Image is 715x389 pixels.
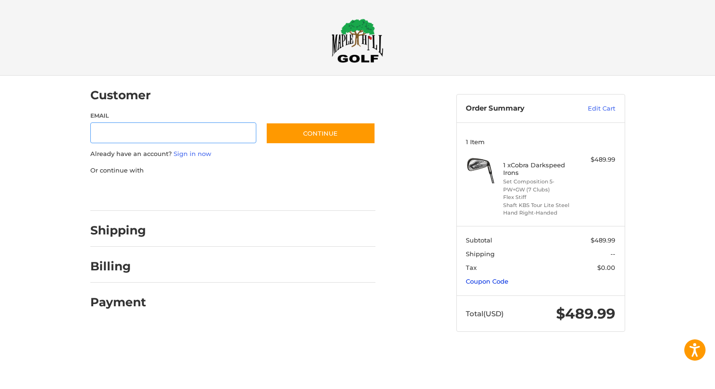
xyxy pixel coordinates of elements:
span: $489.99 [556,305,615,322]
a: Coupon Code [466,277,508,285]
iframe: PayPal-paypal [87,184,158,201]
a: Edit Cart [567,104,615,113]
a: Sign in now [174,150,211,157]
h2: Customer [90,88,151,103]
li: Hand Right-Handed [503,209,575,217]
h4: 1 x Cobra Darkspeed Irons [503,161,575,177]
h3: 1 Item [466,138,615,146]
h2: Shipping [90,223,146,238]
span: $0.00 [597,264,615,271]
span: Tax [466,264,477,271]
span: $489.99 [591,236,615,244]
li: Flex Stiff [503,193,575,201]
span: Subtotal [466,236,492,244]
div: $489.99 [578,155,615,164]
li: Shaft KBS Tour Lite Steel [503,201,575,209]
span: Shipping [466,250,495,258]
span: -- [610,250,615,258]
label: Email [90,112,257,120]
p: Or continue with [90,166,375,175]
h3: Order Summary [466,104,567,113]
img: Maple Hill Golf [331,18,384,63]
li: Set Composition 5-PW+GW (7 Clubs) [503,178,575,193]
iframe: Google Customer Reviews [637,363,715,389]
p: Already have an account? [90,149,375,159]
button: Continue [266,122,375,144]
span: Total (USD) [466,309,504,318]
h2: Billing [90,259,146,274]
h2: Payment [90,295,146,310]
